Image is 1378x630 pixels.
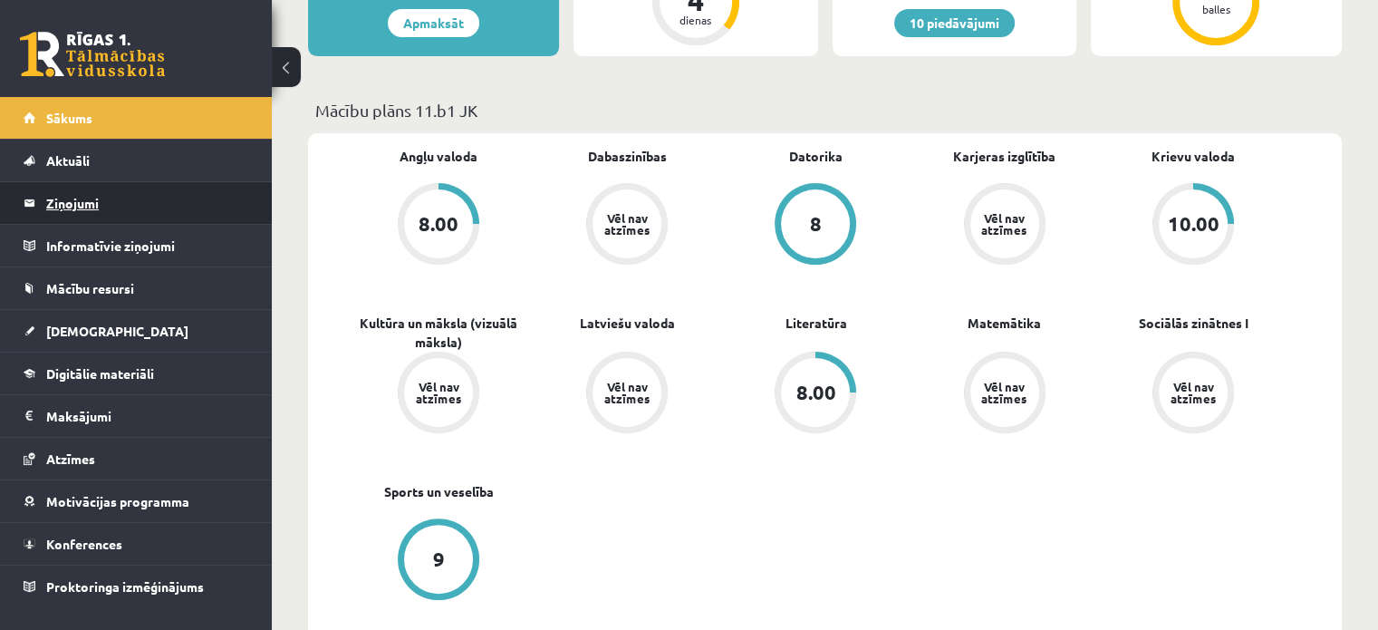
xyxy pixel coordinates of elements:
[24,523,249,565] a: Konferences
[789,147,843,166] a: Datorika
[46,152,90,169] span: Aktuāli
[785,314,846,333] a: Literatūra
[1189,4,1243,15] div: balles
[388,9,479,37] a: Apmaksāt
[344,519,533,604] a: 9
[46,493,189,509] span: Motivācijas programma
[953,147,1055,166] a: Karjeras izglītība
[384,482,494,501] a: Sports un veselība
[911,183,1099,268] a: Vēl nav atzīmes
[400,147,477,166] a: Angļu valoda
[24,395,249,437] a: Maksājumi
[1167,214,1219,234] div: 10.00
[344,314,533,352] a: Kultūra un māksla (vizuālā māksla)
[46,182,249,224] legend: Ziņojumi
[433,549,445,569] div: 9
[602,381,652,404] div: Vēl nav atzīmes
[911,352,1099,437] a: Vēl nav atzīmes
[24,566,249,607] a: Proktoringa izmēģinājums
[602,212,652,236] div: Vēl nav atzīmes
[46,451,95,467] span: Atzīmes
[20,32,165,77] a: Rīgas 1. Tālmācības vidusskola
[1099,183,1287,268] a: 10.00
[46,225,249,267] legend: Informatīvie ziņojumi
[795,383,835,402] div: 8.00
[315,98,1335,122] p: Mācību plāns 11.b1 JK
[24,353,249,394] a: Digitālie materiāli
[419,214,458,234] div: 8.00
[24,97,249,139] a: Sākums
[721,183,910,268] a: 8
[24,182,249,224] a: Ziņojumi
[1168,381,1219,404] div: Vēl nav atzīmes
[669,15,723,25] div: dienas
[344,352,533,437] a: Vēl nav atzīmes
[46,395,249,437] legend: Maksājumi
[894,9,1015,37] a: 10 piedāvājumi
[588,147,667,166] a: Dabaszinības
[1138,314,1248,333] a: Sociālās zinātnes I
[533,183,721,268] a: Vēl nav atzīmes
[46,323,188,339] span: [DEMOGRAPHIC_DATA]
[344,183,533,268] a: 8.00
[46,110,92,126] span: Sākums
[721,352,910,437] a: 8.00
[979,212,1030,236] div: Vēl nav atzīmes
[810,214,822,234] div: 8
[46,280,134,296] span: Mācību resursi
[413,381,464,404] div: Vēl nav atzīmes
[979,381,1030,404] div: Vēl nav atzīmes
[1099,352,1287,437] a: Vēl nav atzīmes
[24,310,249,352] a: [DEMOGRAPHIC_DATA]
[580,314,675,333] a: Latviešu valoda
[24,225,249,267] a: Informatīvie ziņojumi
[968,314,1041,333] a: Matemātika
[46,365,154,382] span: Digitālie materiāli
[24,438,249,480] a: Atzīmes
[46,536,122,552] span: Konferences
[24,140,249,181] a: Aktuāli
[533,352,721,437] a: Vēl nav atzīmes
[24,480,249,522] a: Motivācijas programma
[46,578,204,595] span: Proktoringa izmēģinājums
[24,267,249,309] a: Mācību resursi
[1152,147,1235,166] a: Krievu valoda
